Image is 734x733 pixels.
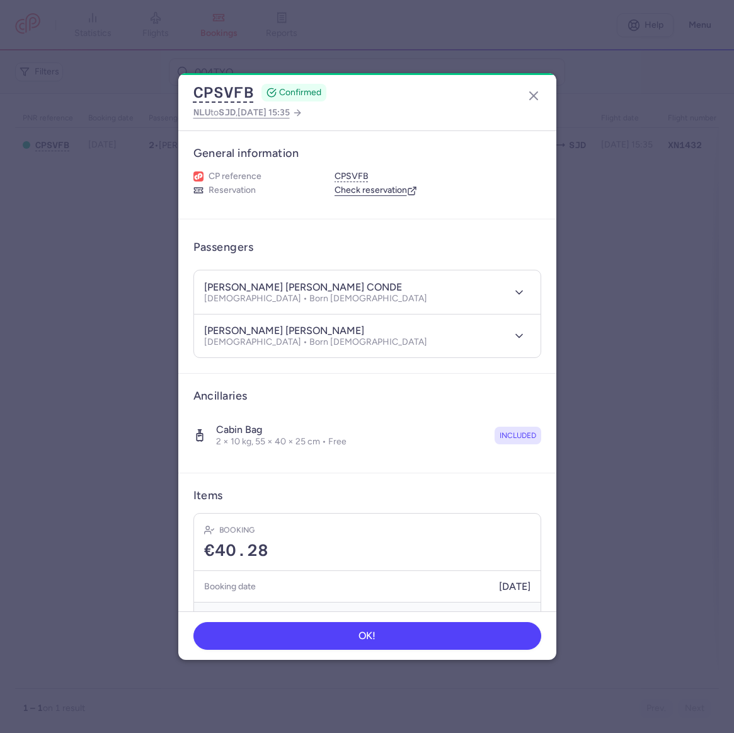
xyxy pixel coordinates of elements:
[204,325,364,337] h4: [PERSON_NAME] [PERSON_NAME]
[500,429,536,442] span: included
[216,424,347,436] h4: Cabin bag
[238,107,290,118] span: [DATE] 15:35
[204,294,427,304] p: [DEMOGRAPHIC_DATA] • Born [DEMOGRAPHIC_DATA]
[204,281,402,294] h4: [PERSON_NAME] [PERSON_NAME] CONDE
[193,488,223,503] h3: Items
[279,86,321,99] span: CONFIRMED
[194,602,541,628] button: Show transactions
[335,171,369,182] button: CPSVFB
[335,185,417,196] a: Check reservation
[193,146,541,161] h3: General information
[194,514,541,571] div: Booking€40.28
[204,579,256,594] h5: Booking date
[193,83,254,102] button: CPSVFB
[209,171,261,182] span: CP reference
[219,107,236,117] span: SJD
[204,337,427,347] p: [DEMOGRAPHIC_DATA] • Born [DEMOGRAPHIC_DATA]
[193,240,254,255] h3: Passengers
[204,541,268,560] span: €40.28
[358,630,376,642] span: OK!
[219,524,255,536] h4: Booking
[193,105,290,120] span: to ,
[216,436,347,447] p: 2 × 10 kg, 55 × 40 × 25 cm • Free
[193,107,210,117] span: NLU
[209,185,256,196] span: Reservation
[193,622,541,650] button: OK!
[193,389,541,403] h3: Ancillaries
[499,581,530,592] span: [DATE]
[193,171,204,182] figure: 1L airline logo
[193,105,302,120] a: NLUtoSJD,[DATE] 15:35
